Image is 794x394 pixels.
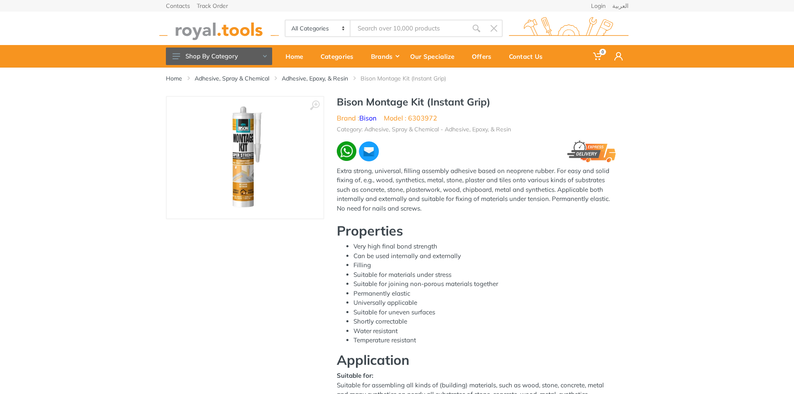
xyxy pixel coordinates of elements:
h2: Application [337,352,616,368]
a: Track Order [197,3,228,9]
a: Home [280,45,315,68]
li: Filling [353,261,616,270]
span: 0 [599,49,606,55]
li: Model : 6303972 [384,113,437,123]
li: Suitable for materials under stress [353,270,616,280]
li: Bison Montage Kit (Instant Grip) [361,74,458,83]
div: Offers [466,48,503,65]
li: Suitable for joining non-porous materials together [353,279,616,289]
input: Site search [351,20,467,37]
a: Contacts [166,3,190,9]
li: Suitable for uneven surfaces [353,308,616,317]
a: Bison [359,114,376,122]
li: Shortly correctable [353,317,616,326]
select: Category [286,20,351,36]
a: Categories [315,45,365,68]
img: Royal Tools - Bison Montage Kit (Instant Grip) [193,105,298,210]
a: Our Specialize [404,45,466,68]
img: royal.tools Logo [159,17,279,40]
li: Temperature resistant [353,336,616,345]
a: Contact Us [503,45,554,68]
li: Can be used internally and externally [353,251,616,261]
div: Home [280,48,315,65]
div: Brands [365,48,404,65]
nav: breadcrumb [166,74,629,83]
a: Home [166,74,182,83]
a: Adhesive, Spray & Chemical [195,74,269,83]
a: العربية [612,3,629,9]
li: Permanently elastic [353,289,616,299]
a: 0 [587,45,609,68]
button: Shop By Category [166,48,272,65]
div: Our Specialize [404,48,466,65]
li: Very high final bond strength [353,242,616,251]
img: express.png [567,141,616,162]
li: Brand : [337,113,376,123]
a: Adhesive, Epoxy, & Resin [282,74,348,83]
li: Water resistant [353,326,616,336]
h1: Bison Montage Kit (Instant Grip) [337,96,616,108]
li: Universally applicable [353,298,616,308]
img: royal.tools Logo [509,17,629,40]
a: Offers [466,45,503,68]
img: wa.webp [337,141,356,161]
img: ma.webp [358,141,380,162]
h2: Properties [337,223,616,238]
div: Categories [315,48,365,65]
b: Suitable for: [337,371,373,379]
li: Category: Adhesive, Spray & Chemical - Adhesive, Epoxy, & Resin [337,125,511,134]
div: Contact Us [503,48,554,65]
a: Login [591,3,606,9]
